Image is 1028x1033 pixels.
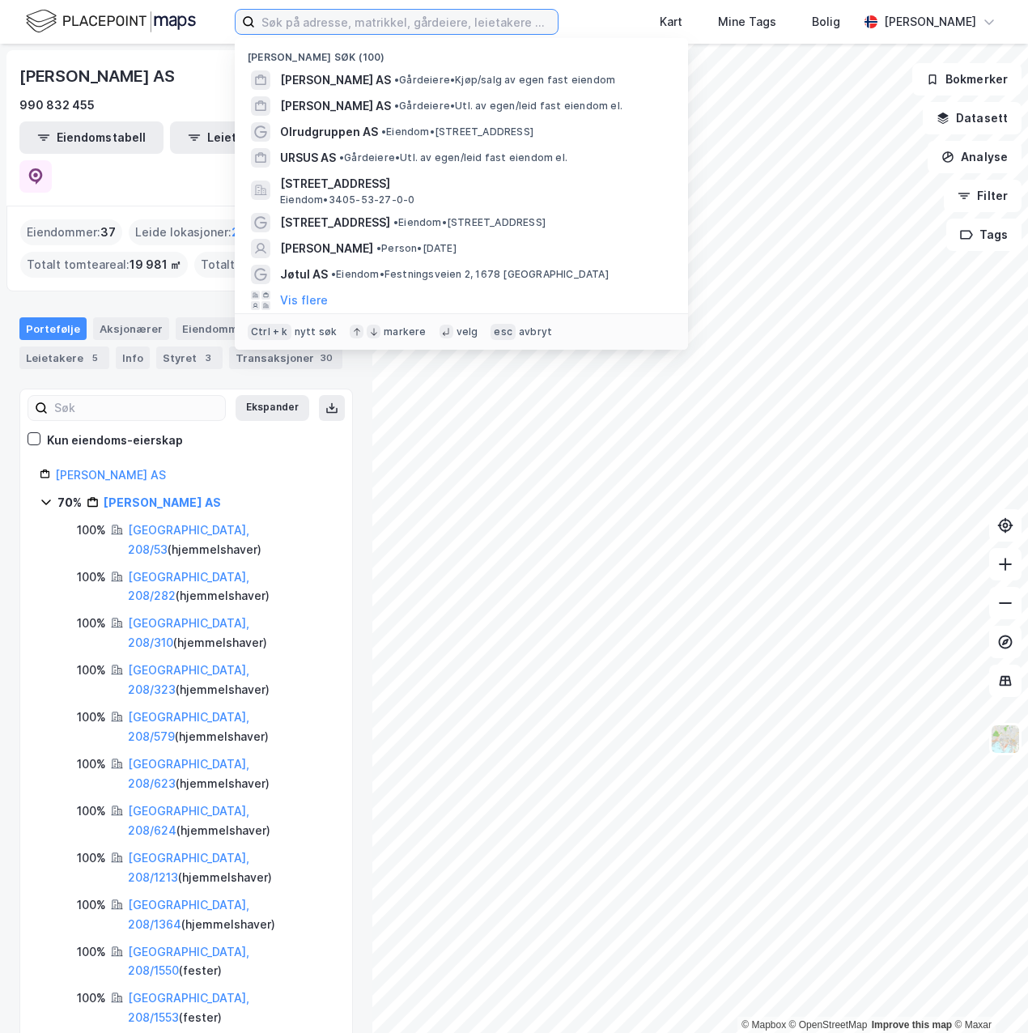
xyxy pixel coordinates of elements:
span: Person • [DATE] [376,242,457,255]
div: [PERSON_NAME] [884,12,976,32]
button: Bokmerker [912,63,1022,96]
div: Transaksjoner [229,346,342,369]
div: Styret [156,346,223,369]
div: 100% [77,661,106,680]
span: • [394,74,399,86]
div: Totalt byggareal : [194,252,350,278]
div: 100% [77,895,106,915]
div: ( hjemmelshaver ) [128,708,333,746]
span: • [331,268,336,280]
div: ( hjemmelshaver ) [128,661,333,699]
span: 37 [100,223,116,242]
span: • [393,216,398,228]
a: [GEOGRAPHIC_DATA], 208/1550 [128,945,249,978]
div: Leietakere [19,346,109,369]
span: Eiendom • [STREET_ADDRESS] [381,125,533,138]
div: 100% [77,801,106,821]
div: 100% [77,521,106,540]
a: OpenStreetMap [789,1019,868,1031]
button: Analyse [928,141,1022,173]
div: Kart [660,12,682,32]
div: 100% [77,848,106,868]
div: ( hjemmelshaver ) [128,848,333,887]
button: Datasett [923,102,1022,134]
span: Gårdeiere • Kjøp/salg av egen fast eiendom [394,74,615,87]
span: • [339,151,344,164]
div: ( hjemmelshaver ) [128,801,333,840]
div: [PERSON_NAME] søk (100) [235,38,688,67]
a: [PERSON_NAME] AS [55,468,166,482]
iframe: Chat Widget [947,955,1028,1033]
div: Aksjonærer [93,317,169,340]
div: Mine Tags [718,12,776,32]
button: Ekspander [236,395,309,421]
div: Eiendommer : [20,219,122,245]
button: Vis flere [280,291,328,310]
input: Søk på adresse, matrikkel, gårdeiere, leietakere eller personer [255,10,558,34]
div: ( fester ) [128,988,333,1027]
div: [PERSON_NAME] AS [19,63,178,89]
div: 100% [77,708,106,727]
div: 100% [77,755,106,774]
button: Filter [944,180,1022,212]
span: Jøtul AS [280,265,328,284]
a: [GEOGRAPHIC_DATA], 208/282 [128,570,249,603]
div: avbryt [519,325,552,338]
span: Eiendom • Festningsveien 2, 1678 [GEOGRAPHIC_DATA] [331,268,609,281]
a: [PERSON_NAME] AS [104,495,221,509]
a: [GEOGRAPHIC_DATA], 208/310 [128,616,249,649]
div: esc [491,324,516,340]
div: 100% [77,568,106,587]
span: Gårdeiere • Utl. av egen/leid fast eiendom el. [339,151,567,164]
span: • [381,125,386,138]
button: Leietakertabell [170,121,314,154]
a: [GEOGRAPHIC_DATA], 208/323 [128,663,249,696]
div: 990 832 455 [19,96,95,115]
div: ( hjemmelshaver ) [128,521,333,559]
span: Gårdeiere • Utl. av egen/leid fast eiendom el. [394,100,622,113]
span: [PERSON_NAME] [280,239,373,258]
button: Eiendomstabell [19,121,164,154]
img: logo.f888ab2527a4732fd821a326f86c7f29.svg [26,7,196,36]
span: • [376,242,381,254]
div: ( hjemmelshaver ) [128,568,333,606]
div: velg [457,325,478,338]
span: 19 981 ㎡ [130,255,181,274]
div: 100% [77,614,106,633]
span: [PERSON_NAME] AS [280,96,391,116]
div: Eiendommer [176,317,277,340]
span: • [394,100,399,112]
span: [PERSON_NAME] AS [280,70,391,90]
div: 5 [87,350,103,366]
div: ( hjemmelshaver ) [128,755,333,793]
div: Kun eiendoms-eierskap [47,431,183,450]
div: 100% [77,942,106,962]
img: Z [990,724,1021,755]
a: [GEOGRAPHIC_DATA], 208/579 [128,710,249,743]
a: [GEOGRAPHIC_DATA], 208/623 [128,757,249,790]
a: [GEOGRAPHIC_DATA], 208/624 [128,804,249,837]
a: Mapbox [741,1019,786,1031]
span: Eiendom • [STREET_ADDRESS] [393,216,546,229]
span: Olrudgruppen AS [280,122,378,142]
span: 2 [232,223,239,242]
input: Søk [48,396,225,420]
a: Improve this map [872,1019,952,1031]
div: ( hjemmelshaver ) [128,895,333,934]
div: 3 [200,350,216,366]
div: markere [384,325,426,338]
div: Totalt tomteareal : [20,252,188,278]
div: 70% [57,493,82,512]
div: ( hjemmelshaver ) [128,614,333,653]
span: [STREET_ADDRESS] [280,213,390,232]
div: Ctrl + k [248,324,291,340]
a: [GEOGRAPHIC_DATA], 208/1553 [128,991,249,1024]
div: 30 [317,350,336,366]
div: ( fester ) [128,942,333,981]
span: Eiendom • 3405-53-27-0-0 [280,193,414,206]
a: [GEOGRAPHIC_DATA], 208/53 [128,523,249,556]
div: nytt søk [295,325,338,338]
div: 100% [77,988,106,1008]
a: [GEOGRAPHIC_DATA], 208/1364 [128,898,249,931]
